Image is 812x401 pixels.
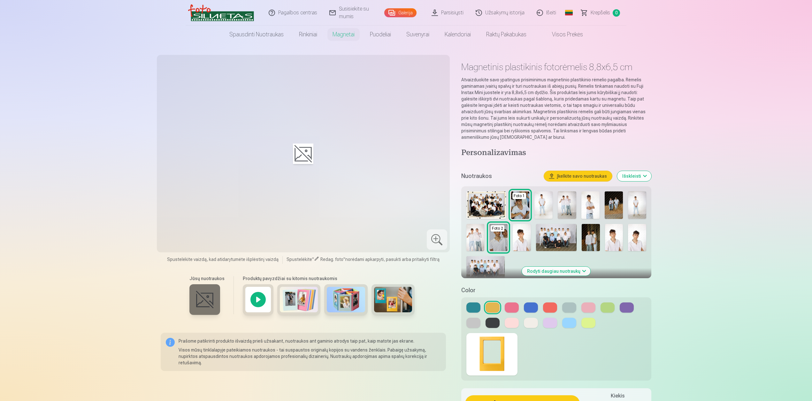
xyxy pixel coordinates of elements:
[291,26,325,43] a: Rinkiniai
[399,26,437,43] a: Suvenyrai
[179,347,441,366] p: Visos mūsų tinklalapyje pateikiamos nuotraukos - tai suspaustos originalų kopijos su vandens ženk...
[437,26,479,43] a: Kalendoriai
[179,338,441,344] p: Prašome patikrinti produkto išvaizdą prieš užsakant, nuotraukos ant gaminio atrodys taip pat, kai...
[345,257,440,262] span: norėdami apkarpyti, pasukti arba pritaikyti filtrą
[544,171,612,181] button: Įkelkite savo nuotraukas
[591,9,610,17] span: Krepšelis
[491,225,504,232] div: Foto 2
[611,392,624,400] h5: Kiekis
[461,286,651,295] h5: Color
[240,275,417,282] h6: Produktų pavyzdžiai su kitomis nuotraukomis
[384,8,417,17] a: Galerija
[479,26,534,43] a: Raktų pakabukas
[189,275,225,282] h6: Jūsų nuotraukos
[167,256,279,263] span: Spustelėkite vaizdą, kad atidarytumėte išplėstinį vaizdą
[461,77,651,140] p: Atvaizduokite savo ypatingus prisiminimus magnetinio plastikinio rėmelio pagalba. Rėmelis gaminam...
[222,26,291,43] a: Spausdinti nuotraukas
[362,26,399,43] a: Puodeliai
[617,171,651,181] button: Išskleisti
[461,172,539,181] h5: Nuotraukos
[522,267,591,276] button: Rodyti daugiau nuotraukų
[461,148,651,158] h4: Personalizavimas
[325,26,362,43] a: Magnetai
[461,61,651,73] h1: Magnetinis plastikinis fotorėmelis 8,8x6,5 cm
[312,257,314,262] span: "
[512,193,526,199] div: Foto 1
[343,257,345,262] span: "
[188,3,254,23] img: /v3
[534,26,591,43] a: Visos prekės
[320,257,343,262] span: Redag. foto
[287,257,312,262] span: Spustelėkite
[613,9,620,17] span: 0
